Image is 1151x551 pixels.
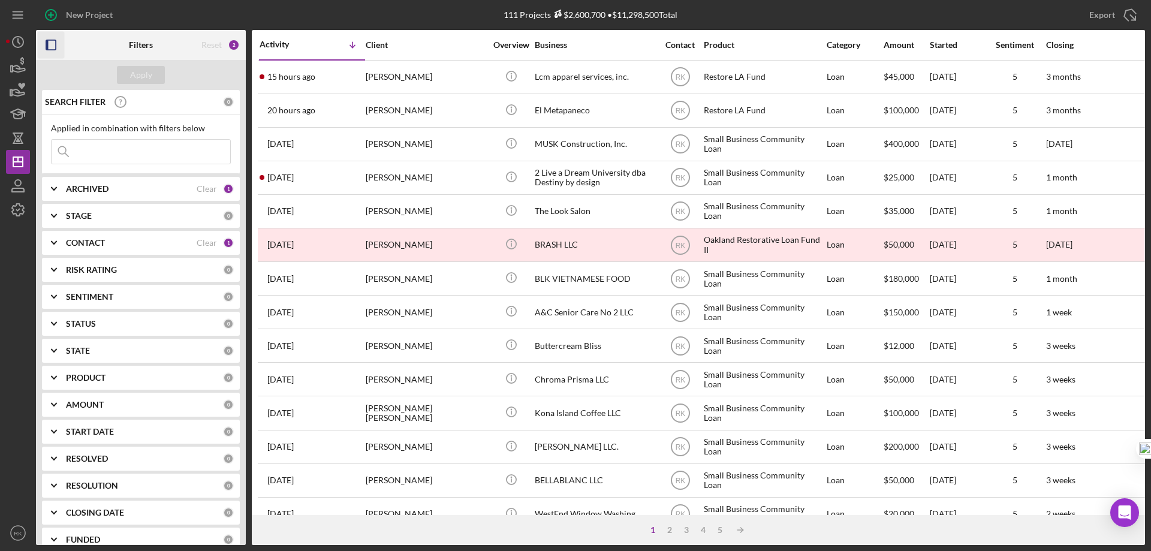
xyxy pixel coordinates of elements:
[1077,3,1145,27] button: Export
[223,426,234,437] div: 0
[675,241,685,249] text: RK
[66,481,118,490] b: RESOLUTION
[930,296,984,328] div: [DATE]
[366,330,486,362] div: [PERSON_NAME]
[535,162,655,194] div: 2 Live a Dream University dba Destiny by design
[827,363,882,395] div: Loan
[1046,172,1077,182] time: 1 month
[704,431,824,463] div: Small Business Community Loan
[1046,508,1075,519] time: 2 weeks
[267,173,294,182] time: 2025-09-03 01:50
[66,373,106,383] b: PRODUCT
[704,195,824,227] div: Small Business Community Loan
[930,229,984,261] div: [DATE]
[704,263,824,294] div: Small Business Community Loan
[267,274,294,284] time: 2025-08-26 01:51
[884,273,919,284] span: $180,000
[884,229,929,261] div: $50,000
[930,61,984,93] div: [DATE]
[712,525,728,535] div: 5
[827,162,882,194] div: Loan
[884,441,919,451] span: $200,000
[827,296,882,328] div: Loan
[704,397,824,429] div: Small Business Community Loan
[930,397,984,429] div: [DATE]
[884,172,914,182] span: $25,000
[827,61,882,93] div: Loan
[267,206,294,216] time: 2025-08-28 19:20
[129,40,153,50] b: Filters
[675,443,685,451] text: RK
[827,397,882,429] div: Loan
[675,275,685,283] text: RK
[66,184,109,194] b: ARCHIVED
[930,465,984,496] div: [DATE]
[489,40,534,50] div: Overview
[366,263,486,294] div: [PERSON_NAME]
[704,95,824,127] div: Restore LA Fund
[535,498,655,530] div: WestEnd Window Washing
[535,61,655,93] div: Lcm apparel services, inc.
[267,375,294,384] time: 2025-08-12 20:46
[827,195,882,227] div: Loan
[197,184,217,194] div: Clear
[1046,40,1136,50] div: Closing
[223,237,234,248] div: 1
[884,475,914,485] span: $50,000
[827,229,882,261] div: Loan
[985,40,1045,50] div: Sentiment
[675,107,685,115] text: RK
[223,480,234,491] div: 0
[1046,441,1075,451] time: 3 weeks
[884,408,919,418] span: $100,000
[658,40,703,50] div: Contact
[535,397,655,429] div: Kona Island Coffee LLC
[827,330,882,362] div: Loan
[535,40,655,50] div: Business
[130,66,152,84] div: Apply
[827,128,882,160] div: Loan
[930,263,984,294] div: [DATE]
[535,229,655,261] div: BRASH LLC
[535,431,655,463] div: [PERSON_NAME] LLC.
[930,195,984,227] div: [DATE]
[930,162,984,194] div: [DATE]
[985,106,1045,115] div: 5
[366,95,486,127] div: [PERSON_NAME]
[675,73,685,82] text: RK
[827,40,882,50] div: Category
[884,206,914,216] span: $35,000
[884,307,919,317] span: $150,000
[267,408,294,418] time: 2025-08-11 03:23
[1046,475,1075,485] time: 3 weeks
[1046,341,1075,351] time: 3 weeks
[884,71,914,82] span: $45,000
[985,173,1045,182] div: 5
[1046,138,1072,149] time: [DATE]
[675,308,685,317] text: RK
[223,97,234,107] div: 0
[366,465,486,496] div: [PERSON_NAME]
[223,534,234,545] div: 0
[675,375,685,384] text: RK
[985,442,1045,451] div: 5
[884,374,914,384] span: $50,000
[66,319,96,329] b: STATUS
[267,106,315,115] time: 2025-09-03 20:34
[884,138,919,149] span: $400,000
[661,525,678,535] div: 2
[985,408,1045,418] div: 5
[366,61,486,93] div: [PERSON_NAME]
[827,263,882,294] div: Loan
[66,535,100,544] b: FUNDED
[675,410,685,418] text: RK
[930,95,984,127] div: [DATE]
[827,465,882,496] div: Loan
[267,139,294,149] time: 2025-09-03 06:54
[66,400,104,410] b: AMOUNT
[704,229,824,261] div: Oakland Restorative Loan Fund II
[675,140,685,149] text: RK
[930,363,984,395] div: [DATE]
[45,97,106,107] b: SEARCH FILTER
[535,263,655,294] div: BLK VIETNAMESE FOOD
